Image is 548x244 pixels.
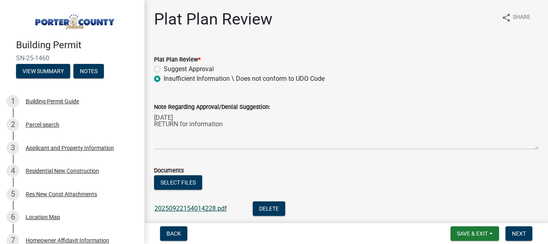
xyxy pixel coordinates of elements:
label: Note Regarding Approval/Denial Suggestion: [154,105,270,110]
h1: Plat Plan Review [154,10,272,29]
label: Plat Plan Review [154,57,201,63]
button: Select files [154,175,202,190]
img: Porter County, Indiana [16,8,132,31]
span: Back [166,230,181,237]
div: Building Permit Guide [26,98,79,104]
span: SN-25-1460 [16,54,128,62]
div: Res New Const Attachments [26,191,97,197]
div: 6 [6,211,19,223]
wm-modal-confirm: Summary [16,68,70,75]
wm-modal-confirm: Notes [73,68,104,75]
div: Homeowner Affidavit Information [26,238,109,243]
span: Share [513,13,530,23]
button: Delete [253,201,285,216]
span: Next [512,230,526,237]
h4: Building Permit [16,39,138,51]
div: 1 [6,95,19,108]
button: Back [160,226,187,241]
button: View Summary [16,64,70,78]
wm-modal-confirm: Delete Document [253,205,285,213]
button: shareShare [495,10,537,25]
a: 20250922154014228.pdf [154,205,227,212]
span: Save & Exit [457,230,488,237]
button: Save & Exit [451,226,499,241]
div: 3 [6,141,19,154]
div: 4 [6,164,19,177]
div: Parcel search [26,122,59,127]
button: Notes [73,64,104,78]
div: Location Map [26,214,60,220]
div: 2 [6,118,19,131]
label: Documents [154,168,184,174]
div: Applicant and Property Information [26,145,114,151]
div: Residential New Construction [26,168,99,174]
button: Next [505,226,532,241]
label: Suggest Approval [164,64,214,74]
div: 5 [6,188,19,201]
label: Insufficient Information \ Does not conform to UDO Code [164,74,325,84]
i: share [501,13,511,23]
